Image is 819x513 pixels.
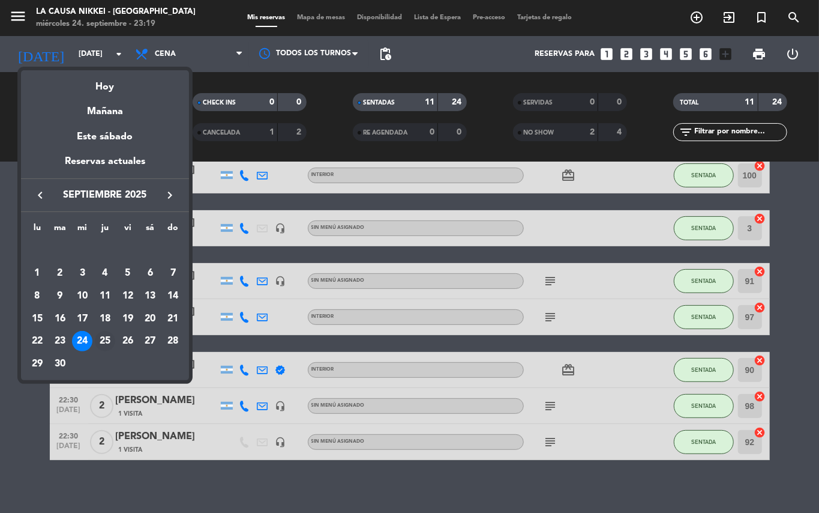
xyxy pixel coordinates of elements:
[27,263,47,284] div: 1
[161,221,184,240] th: domingo
[49,285,71,308] td: 9 de septiembre de 2025
[161,285,184,308] td: 14 de septiembre de 2025
[26,221,49,240] th: lunes
[29,187,51,203] button: keyboard_arrow_left
[94,262,116,285] td: 4 de septiembre de 2025
[139,308,162,330] td: 20 de septiembre de 2025
[163,331,183,351] div: 28
[116,262,139,285] td: 5 de septiembre de 2025
[140,309,160,329] div: 20
[71,330,94,353] td: 24 de septiembre de 2025
[50,354,70,374] div: 30
[26,262,49,285] td: 1 de septiembre de 2025
[94,285,116,308] td: 11 de septiembre de 2025
[49,308,71,330] td: 16 de septiembre de 2025
[72,331,92,351] div: 24
[94,308,116,330] td: 18 de septiembre de 2025
[140,286,160,306] div: 13
[95,331,115,351] div: 25
[50,331,70,351] div: 23
[21,70,189,95] div: Hoy
[72,286,92,306] div: 10
[27,309,47,329] div: 15
[71,221,94,240] th: miércoles
[26,240,184,263] td: SEP.
[161,330,184,353] td: 28 de septiembre de 2025
[27,286,47,306] div: 8
[94,221,116,240] th: jueves
[72,309,92,329] div: 17
[116,285,139,308] td: 12 de septiembre de 2025
[161,308,184,330] td: 21 de septiembre de 2025
[26,308,49,330] td: 15 de septiembre de 2025
[51,187,159,203] span: septiembre 2025
[94,330,116,353] td: 25 de septiembre de 2025
[139,262,162,285] td: 6 de septiembre de 2025
[49,330,71,353] td: 23 de septiembre de 2025
[33,188,47,202] i: keyboard_arrow_left
[161,262,184,285] td: 7 de septiembre de 2025
[139,285,162,308] td: 13 de septiembre de 2025
[116,221,139,240] th: viernes
[95,286,115,306] div: 11
[118,286,138,306] div: 12
[71,285,94,308] td: 10 de septiembre de 2025
[26,353,49,375] td: 29 de septiembre de 2025
[95,309,115,329] div: 18
[27,331,47,351] div: 22
[163,286,183,306] div: 14
[21,154,189,178] div: Reservas actuales
[118,309,138,329] div: 19
[95,263,115,284] div: 4
[139,221,162,240] th: sábado
[72,263,92,284] div: 3
[140,331,160,351] div: 27
[49,353,71,375] td: 30 de septiembre de 2025
[26,330,49,353] td: 22 de septiembre de 2025
[71,308,94,330] td: 17 de septiembre de 2025
[118,331,138,351] div: 26
[50,309,70,329] div: 16
[50,263,70,284] div: 2
[163,188,177,202] i: keyboard_arrow_right
[50,286,70,306] div: 9
[21,120,189,154] div: Este sábado
[159,187,181,203] button: keyboard_arrow_right
[116,308,139,330] td: 19 de septiembre de 2025
[26,285,49,308] td: 8 de septiembre de 2025
[49,221,71,240] th: martes
[49,262,71,285] td: 2 de septiembre de 2025
[118,263,138,284] div: 5
[139,330,162,353] td: 27 de septiembre de 2025
[71,262,94,285] td: 3 de septiembre de 2025
[21,95,189,120] div: Mañana
[116,330,139,353] td: 26 de septiembre de 2025
[163,263,183,284] div: 7
[27,354,47,374] div: 29
[140,263,160,284] div: 6
[163,309,183,329] div: 21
